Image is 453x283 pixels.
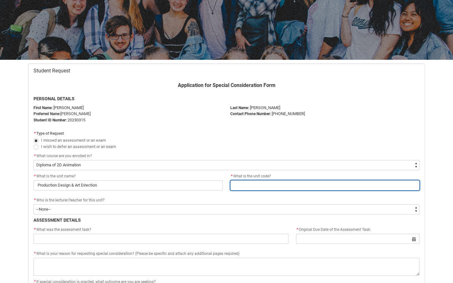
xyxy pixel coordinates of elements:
abbr: required [34,174,36,178]
b: Last Name: [230,106,249,110]
b: PERSONAL DETAILS [33,96,75,101]
span: What is the unit code? [230,174,271,178]
abbr: required [231,174,233,178]
span: Who is the lecturer/teacher for this unit? [36,198,105,202]
strong: First Name: [33,106,52,110]
span: I missed an assessment or an exam [41,138,106,143]
span: What course are you enrolled in? [36,154,92,158]
b: ASSESSMENT DETAILS [33,218,81,223]
b: Contact Phone Number: [230,112,271,116]
p: [PERSON_NAME] [230,105,420,111]
abbr: required [34,227,36,232]
span: Type of Request [36,131,64,136]
p: 20230315 [33,117,223,123]
span: What was the assessment task? [33,227,91,232]
span: Original Due Date of the Assessment Task: [296,227,371,232]
span: I wish to defer an assessment or an exam [41,144,116,149]
strong: Preferred Name: [33,112,60,116]
span: What is your reason for requesting special consideration? (Please be specific and attach any addi... [33,251,239,256]
span: Student Request [33,68,70,74]
span: What is the unit name? [33,174,76,178]
span: [PERSON_NAME] [60,111,91,116]
abbr: required [34,251,36,256]
p: [PERSON_NAME] [33,105,223,111]
strong: Student ID Number: [33,118,67,122]
span: [PHONE_NUMBER] [272,111,305,116]
abbr: required [297,227,298,232]
abbr: required [34,198,36,202]
abbr: required [34,154,36,158]
abbr: required [34,131,36,136]
b: Application for Special Consideration Form [178,82,275,88]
